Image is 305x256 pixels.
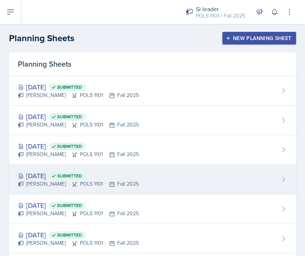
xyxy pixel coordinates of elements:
[18,121,139,129] div: [PERSON_NAME] POLS 1101 Fall 2025
[9,76,296,106] a: [DATE] Submitted [PERSON_NAME]POLS 1101Fall 2025
[18,239,139,247] div: [PERSON_NAME] POLS 1101 Fall 2025
[18,150,139,158] div: [PERSON_NAME] POLS 1101 Fall 2025
[18,200,139,210] div: [DATE]
[57,114,82,120] span: Submitted
[9,194,296,224] a: [DATE] Submitted [PERSON_NAME]POLS 1101Fall 2025
[9,52,296,76] div: Planning Sheets
[57,202,82,208] span: Submitted
[9,165,296,194] a: [DATE] Submitted [PERSON_NAME]POLS 1101Fall 2025
[9,135,296,165] a: [DATE] Submitted [PERSON_NAME]POLS 1101Fall 2025
[227,35,291,41] div: New Planning Sheet
[222,32,296,45] button: New Planning Sheet
[9,31,74,45] h2: Planning Sheets
[18,82,139,92] div: [DATE]
[57,143,82,149] span: Submitted
[18,180,139,188] div: [PERSON_NAME] POLS 1101 Fall 2025
[57,232,82,238] span: Submitted
[18,230,139,240] div: [DATE]
[18,91,139,99] div: [PERSON_NAME] POLS 1101 Fall 2025
[18,141,139,151] div: [DATE]
[18,210,139,217] div: [PERSON_NAME] POLS 1101 Fall 2025
[57,173,82,179] span: Submitted
[18,171,139,181] div: [DATE]
[196,12,245,20] div: POLS 1101 / Fall 2025
[9,106,296,135] a: [DATE] Submitted [PERSON_NAME]POLS 1101Fall 2025
[18,112,139,122] div: [DATE]
[196,4,245,13] div: Si leader
[57,84,82,90] span: Submitted
[9,224,296,253] a: [DATE] Submitted [PERSON_NAME]POLS 1101Fall 2025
